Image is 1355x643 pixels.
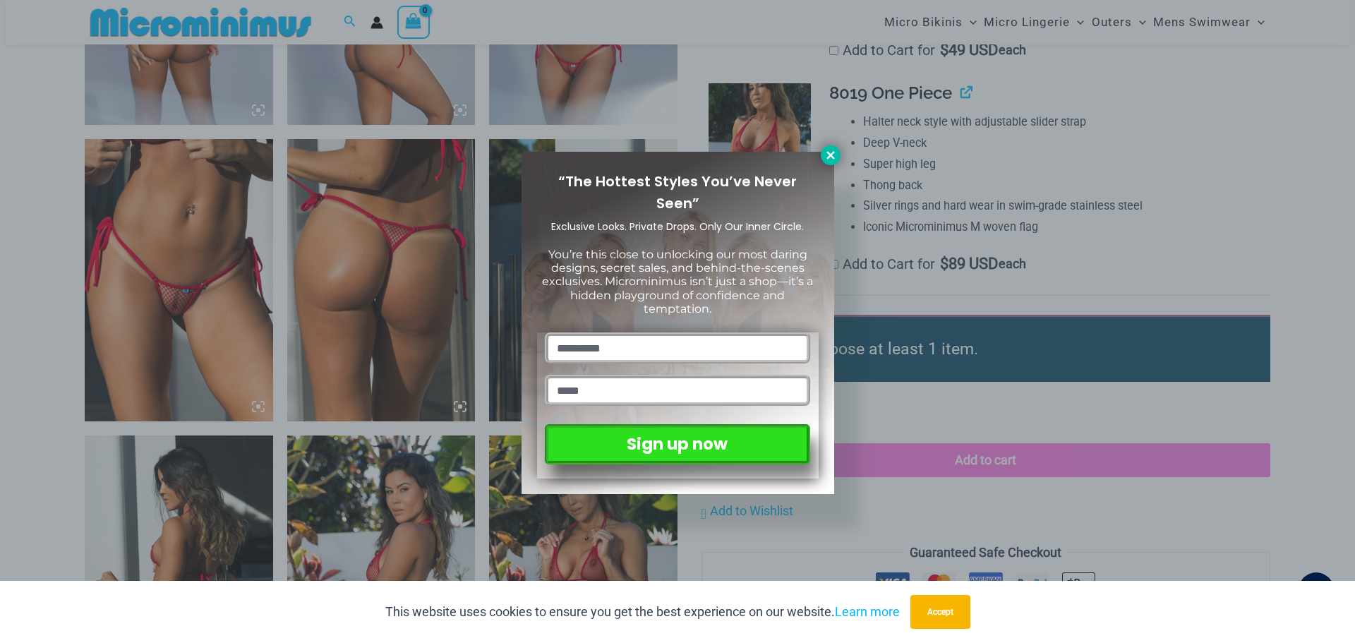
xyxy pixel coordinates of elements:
[910,595,970,629] button: Accept
[835,604,900,619] a: Learn more
[551,220,804,234] span: Exclusive Looks. Private Drops. Only Our Inner Circle.
[558,172,797,213] span: “The Hottest Styles You’ve Never Seen”
[385,601,900,623] p: This website uses cookies to ensure you get the best experience on our website.
[545,424,809,464] button: Sign up now
[542,248,813,316] span: You’re this close to unlocking our most daring designs, secret sales, and behind-the-scenes exclu...
[821,145,841,165] button: Close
